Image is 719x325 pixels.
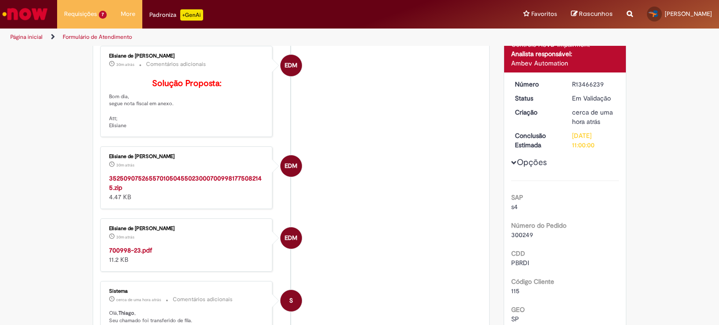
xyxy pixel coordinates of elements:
time: 01/09/2025 08:26:32 [572,108,613,126]
dt: Status [508,94,565,103]
small: Comentários adicionais [146,60,206,68]
b: GEO [511,305,525,314]
a: Rascunhos [571,10,613,19]
div: R13466239 [572,79,616,89]
span: SP [511,315,519,323]
b: SAP [511,193,523,202]
div: Elisiane de Moura Cardozo [280,227,302,249]
time: 01/09/2025 08:26:35 [116,297,161,303]
p: +GenAi [180,9,203,21]
div: System [280,290,302,311]
div: Sistema [109,289,265,294]
div: Elisiane de [PERSON_NAME] [109,226,265,231]
span: 30m atrás [116,162,134,168]
b: Número do Pedido [511,221,566,230]
span: EDM [285,227,297,249]
div: [DATE] 11:00:00 [572,131,616,150]
dt: Criação [508,108,565,117]
span: cerca de uma hora atrás [116,297,161,303]
dt: Número [508,79,565,89]
span: cerca de uma hora atrás [572,108,613,126]
div: Elisiane de Moura Cardozo [280,155,302,177]
a: Formulário de Atendimento [63,33,132,41]
ul: Trilhas de página [7,29,472,46]
time: 01/09/2025 09:11:14 [116,162,134,168]
b: Thiago [118,310,134,317]
b: Solução Proposta: [152,78,221,89]
span: 115 [511,287,520,295]
div: 4.47 KB [109,173,265,202]
a: 700998-23.pdf [109,246,152,254]
div: Elisiane de Moura Cardozo [280,55,302,76]
span: Favoritos [531,9,557,19]
span: S [289,289,293,312]
small: Comentários adicionais [173,296,233,303]
div: 11.2 KB [109,246,265,264]
span: EDM [285,54,297,77]
span: EDM [285,155,297,177]
div: Padroniza [149,9,203,21]
div: Em Validação [572,94,616,103]
time: 01/09/2025 09:11:41 [116,62,134,67]
span: 7 [99,11,107,19]
a: Página inicial [10,33,43,41]
div: Elisiane de [PERSON_NAME] [109,53,265,59]
span: s4 [511,202,518,211]
span: 30m atrás [116,234,134,240]
span: Rascunhos [579,9,613,18]
b: CDD [511,249,525,258]
span: 30m atrás [116,62,134,67]
dt: Conclusão Estimada [508,131,565,150]
span: Requisições [64,9,97,19]
div: Elisiane de [PERSON_NAME] [109,154,265,159]
img: ServiceNow [1,5,49,23]
div: Analista responsável: [511,49,619,58]
p: Bom dia, segue nota fiscal em anexo. Att; Elisiane [109,79,265,130]
span: PBRDI [511,259,529,267]
span: 300249 [511,231,533,239]
b: Código Cliente [511,277,554,286]
span: [PERSON_NAME] [665,10,712,18]
div: 01/09/2025 08:26:32 [572,108,616,126]
div: Ambev Automation [511,58,619,68]
a: 35250907526557010504550230007009981775082145.zip [109,174,262,192]
span: More [121,9,135,19]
